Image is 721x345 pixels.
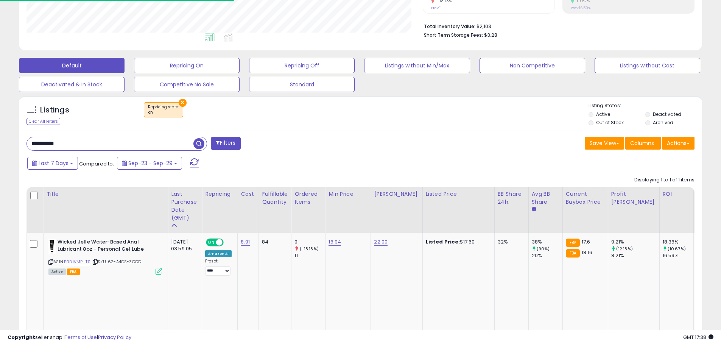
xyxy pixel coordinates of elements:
span: FBA [67,269,80,275]
button: Repricing On [134,58,240,73]
button: Filters [211,137,240,150]
div: seller snap | | [8,334,131,341]
button: Actions [662,137,695,150]
button: Default [19,58,125,73]
div: Fulfillable Quantity [262,190,288,206]
label: Out of Stock [596,119,624,126]
div: Amazon AI [205,250,232,257]
div: Current Buybox Price [566,190,605,206]
a: 8.91 [241,238,250,246]
span: 2025-10-9 17:38 GMT [683,334,713,341]
button: Competitive No Sale [134,77,240,92]
b: Listed Price: [426,238,460,245]
strong: Copyright [8,334,35,341]
div: Ordered Items [294,190,322,206]
small: FBA [566,239,580,247]
div: 20% [532,252,562,259]
img: 31C3KSCc4FL._SL40_.jpg [48,239,56,254]
button: Last 7 Days [27,157,78,170]
a: Privacy Policy [98,334,131,341]
span: Sep-23 - Sep-29 [128,159,173,167]
div: Listed Price [426,190,491,198]
label: Active [596,111,610,117]
label: Deactivated [653,111,681,117]
button: Listings without Cost [595,58,700,73]
div: [PERSON_NAME] [374,190,419,198]
div: Displaying 1 to 1 of 1 items [634,176,695,184]
div: Clear All Filters [26,118,60,125]
span: All listings currently available for purchase on Amazon [48,269,66,275]
b: Short Term Storage Fees: [424,32,483,38]
div: BB Share 24h. [498,190,525,206]
small: Prev: 11 [431,6,442,10]
div: [DATE] 03:59:05 [171,239,196,252]
span: $3.28 [484,31,497,39]
div: 8.21% [611,252,659,259]
div: Title [47,190,165,198]
div: Last Purchase Date (GMT) [171,190,199,222]
div: ASIN: [48,239,162,274]
a: 16.94 [329,238,341,246]
span: Columns [630,139,654,147]
div: 11 [294,252,325,259]
span: 18.16 [582,249,592,256]
div: $17.60 [426,239,489,245]
div: Min Price [329,190,368,198]
b: Wicked Jelle Water-Based Anal Lubricant 8oz - Personal Gel Lube [58,239,149,254]
div: 32% [498,239,523,245]
span: Repricing state : [148,104,179,116]
p: Listing States: [589,102,702,109]
div: ROI [663,190,690,198]
small: FBA [566,249,580,258]
small: Avg BB Share. [532,206,536,213]
div: 84 [262,239,285,245]
h5: Listings [40,105,69,116]
div: Cost [241,190,255,198]
button: Columns [625,137,661,150]
li: $2,103 [424,21,689,30]
a: Terms of Use [65,334,97,341]
button: Save View [585,137,624,150]
button: Deactivated & In Stock [19,77,125,92]
label: Archived [653,119,673,126]
div: Profit [PERSON_NAME] [611,190,656,206]
button: Non Competitive [480,58,585,73]
div: 38% [532,239,562,245]
span: OFF [223,239,235,246]
button: Listings without Min/Max [364,58,470,73]
div: Avg BB Share [532,190,559,206]
b: Total Inventory Value: [424,23,475,30]
small: Prev: 16.59% [571,6,590,10]
button: Standard [249,77,355,92]
small: (10.67%) [668,246,686,252]
span: Last 7 Days [39,159,69,167]
span: ON [207,239,216,246]
small: (90%) [537,246,550,252]
div: 9.21% [611,239,659,245]
span: | SKU: 6Z-A4GS-ZOOD [92,259,141,265]
div: on [148,110,179,115]
small: (-18.18%) [300,246,319,252]
div: Repricing [205,190,234,198]
span: 17.6 [582,238,590,245]
a: 22.00 [374,238,388,246]
button: Repricing Off [249,58,355,73]
div: 16.59% [663,252,693,259]
span: Compared to: [79,160,114,167]
button: Sep-23 - Sep-29 [117,157,182,170]
div: Preset: [205,259,232,276]
div: 9 [294,239,325,245]
button: × [179,99,187,107]
div: 18.36% [663,239,693,245]
a: B0BJVMPHTS [64,259,90,265]
small: (12.18%) [616,246,633,252]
